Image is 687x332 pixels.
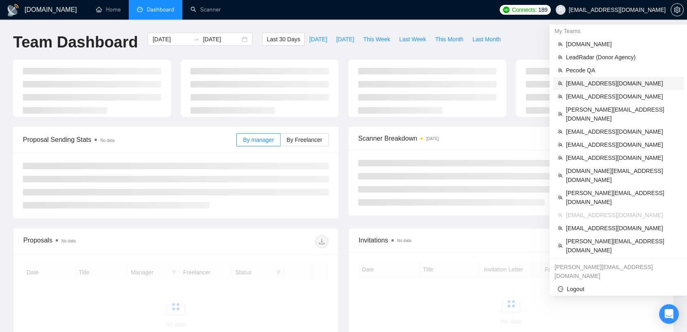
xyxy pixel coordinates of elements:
[558,55,563,60] span: team
[468,33,505,46] button: Last Month
[558,112,563,117] span: team
[332,33,359,46] button: [DATE]
[566,140,679,149] span: [EMAIL_ADDRESS][DOMAIN_NAME]
[13,33,138,52] h1: Team Dashboard
[659,304,679,324] div: Open Intercom Messenger
[336,35,354,44] span: [DATE]
[23,235,176,248] div: Proposals
[96,6,121,13] a: homeHome
[399,35,426,44] span: Last Week
[558,195,563,200] span: team
[550,25,687,38] div: My Teams
[558,286,564,292] span: logout
[395,33,431,46] button: Last Week
[243,137,274,143] span: By manager
[267,35,300,44] span: Last 30 Days
[512,5,537,14] span: Connects:
[23,135,236,145] span: Proposal Sending Stats
[191,6,221,13] a: searchScanner
[193,36,200,43] span: to
[358,133,664,144] span: Scanner Breakdown
[558,142,563,147] span: team
[566,105,679,123] span: [PERSON_NAME][EMAIL_ADDRESS][DOMAIN_NAME]
[431,33,468,46] button: This Month
[558,129,563,134] span: team
[558,226,563,231] span: team
[558,155,563,160] span: team
[472,35,501,44] span: Last Month
[558,285,679,294] span: Logout
[363,35,390,44] span: This Week
[359,33,395,46] button: This Week
[100,138,114,143] span: No data
[566,211,679,220] span: [EMAIL_ADDRESS][DOMAIN_NAME]
[566,66,679,75] span: Pecode QA
[566,166,679,184] span: [DOMAIN_NAME][EMAIL_ADDRESS][DOMAIN_NAME]
[137,7,143,12] span: dashboard
[550,260,687,283] div: stefan.karaseu@gigradar.io
[566,237,679,255] span: [PERSON_NAME][EMAIL_ADDRESS][DOMAIN_NAME]
[558,94,563,99] span: team
[566,188,679,206] span: [PERSON_NAME][EMAIL_ADDRESS][DOMAIN_NAME]
[558,243,563,248] span: team
[566,53,679,62] span: LeadRadar (Donor Agency)
[287,137,322,143] span: By Freelancer
[558,7,564,13] span: user
[61,239,76,243] span: No data
[566,153,679,162] span: [EMAIL_ADDRESS][DOMAIN_NAME]
[153,35,190,44] input: Start date
[558,68,563,73] span: team
[397,238,411,243] span: No data
[558,81,563,86] span: team
[566,79,679,88] span: [EMAIL_ADDRESS][DOMAIN_NAME]
[203,35,240,44] input: End date
[671,3,684,16] button: setting
[359,235,664,245] span: Invitations
[7,4,20,17] img: logo
[193,36,200,43] span: swap-right
[262,33,305,46] button: Last 30 Days
[566,224,679,233] span: [EMAIL_ADDRESS][DOMAIN_NAME]
[566,92,679,101] span: [EMAIL_ADDRESS][DOMAIN_NAME]
[503,7,510,13] img: upwork-logo.png
[309,35,327,44] span: [DATE]
[558,213,563,218] span: team
[558,173,563,178] span: team
[671,7,684,13] a: setting
[538,5,547,14] span: 189
[566,127,679,136] span: [EMAIL_ADDRESS][DOMAIN_NAME]
[566,40,679,49] span: [DOMAIN_NAME]
[426,137,439,141] time: [DATE]
[147,6,174,13] span: Dashboard
[305,33,332,46] button: [DATE]
[435,35,463,44] span: This Month
[558,42,563,47] span: team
